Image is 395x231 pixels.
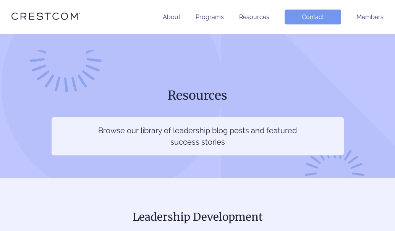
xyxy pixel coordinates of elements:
[98,125,298,148] p: Browse our library of leadership blog posts and featured success stories
[163,13,180,21] a: About
[11,209,384,225] h2: Leadership Development
[239,13,269,21] a: Resources
[196,13,224,21] a: Programs
[356,13,384,21] a: Members
[52,87,344,103] h1: Resources
[285,10,341,24] a: Contact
